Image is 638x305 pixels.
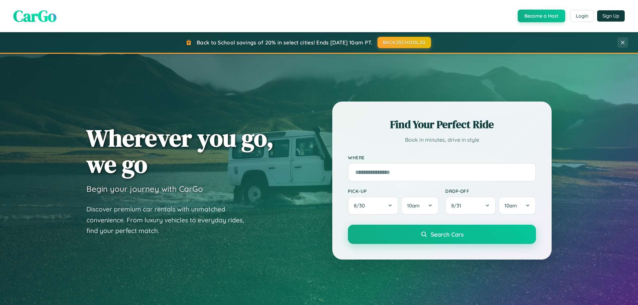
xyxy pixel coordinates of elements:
button: 8/30 [348,196,398,215]
label: Drop-off [445,188,536,194]
button: BACK2SCHOOL20 [377,37,431,48]
button: Sign Up [597,10,625,22]
h3: Begin your journey with CarGo [86,184,203,194]
label: Pick-up [348,188,439,194]
button: Search Cars [348,225,536,244]
span: 10am [407,202,420,209]
span: Search Cars [431,231,464,238]
button: Become a Host [518,10,565,22]
p: Discover premium car rentals with unmatched convenience. From luxury vehicles to everyday rides, ... [86,204,253,236]
button: 10am [498,196,536,215]
button: Login [570,10,594,22]
label: Where [348,155,536,160]
h1: Wherever you go, we go [86,125,274,177]
span: 8 / 30 [354,202,368,209]
p: Book in minutes, drive in style [348,135,536,145]
h2: Find Your Perfect Ride [348,117,536,132]
span: CarGo [13,5,56,27]
span: Back to School savings of 20% in select cities! Ends [DATE] 10am PT. [197,39,372,46]
span: 8 / 31 [451,202,465,209]
span: 10am [504,202,517,209]
button: 8/31 [445,196,496,215]
button: 10am [401,196,439,215]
